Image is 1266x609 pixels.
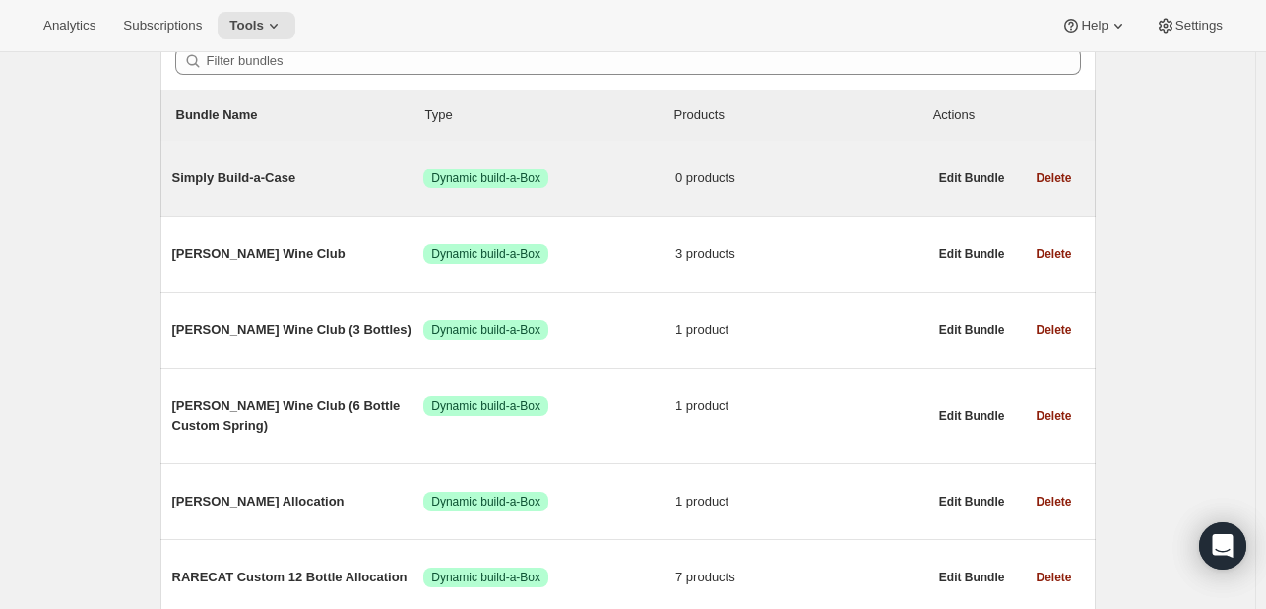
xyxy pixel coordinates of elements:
[229,18,264,34] span: Tools
[927,564,1017,591] button: Edit Bundle
[1036,322,1071,338] span: Delete
[172,320,424,340] span: [PERSON_NAME] Wine Club (3 Bottles)
[431,570,540,585] span: Dynamic build-a-Box
[172,169,424,188] span: Simply Build-a-Case
[927,488,1017,515] button: Edit Bundle
[1024,488,1083,515] button: Delete
[1199,522,1246,570] div: Open Intercom Messenger
[675,169,927,188] span: 0 products
[431,170,540,186] span: Dynamic build-a-Box
[1081,18,1108,34] span: Help
[939,408,1005,424] span: Edit Bundle
[172,568,424,587] span: RARECAT Custom 12 Bottle Allocation
[1024,316,1083,344] button: Delete
[176,105,425,125] p: Bundle Name
[1036,494,1071,509] span: Delete
[425,105,674,125] div: Type
[675,492,927,511] span: 1 product
[927,240,1017,268] button: Edit Bundle
[927,316,1017,344] button: Edit Bundle
[939,246,1005,262] span: Edit Bundle
[675,320,927,340] span: 1 product
[111,12,214,39] button: Subscriptions
[1024,564,1083,591] button: Delete
[1024,402,1083,430] button: Delete
[927,165,1017,192] button: Edit Bundle
[1036,570,1071,585] span: Delete
[939,170,1005,186] span: Edit Bundle
[207,47,1081,75] input: Filter bundles
[32,12,107,39] button: Analytics
[1175,18,1223,34] span: Settings
[172,244,424,264] span: [PERSON_NAME] Wine Club
[431,494,540,509] span: Dynamic build-a-Box
[1024,240,1083,268] button: Delete
[1049,12,1139,39] button: Help
[1036,246,1071,262] span: Delete
[933,105,1080,125] div: Actions
[939,322,1005,338] span: Edit Bundle
[1144,12,1234,39] button: Settings
[1024,165,1083,192] button: Delete
[675,396,927,416] span: 1 product
[927,402,1017,430] button: Edit Bundle
[218,12,295,39] button: Tools
[1036,408,1071,424] span: Delete
[939,570,1005,585] span: Edit Bundle
[43,18,95,34] span: Analytics
[431,398,540,414] span: Dynamic build-a-Box
[939,494,1005,509] span: Edit Bundle
[1036,170,1071,186] span: Delete
[675,244,927,264] span: 3 products
[123,18,202,34] span: Subscriptions
[172,396,424,436] span: [PERSON_NAME] Wine Club (6 Bottle Custom Spring)
[674,105,923,125] div: Products
[431,322,540,338] span: Dynamic build-a-Box
[172,492,424,511] span: [PERSON_NAME] Allocation
[675,568,927,587] span: 7 products
[431,246,540,262] span: Dynamic build-a-Box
